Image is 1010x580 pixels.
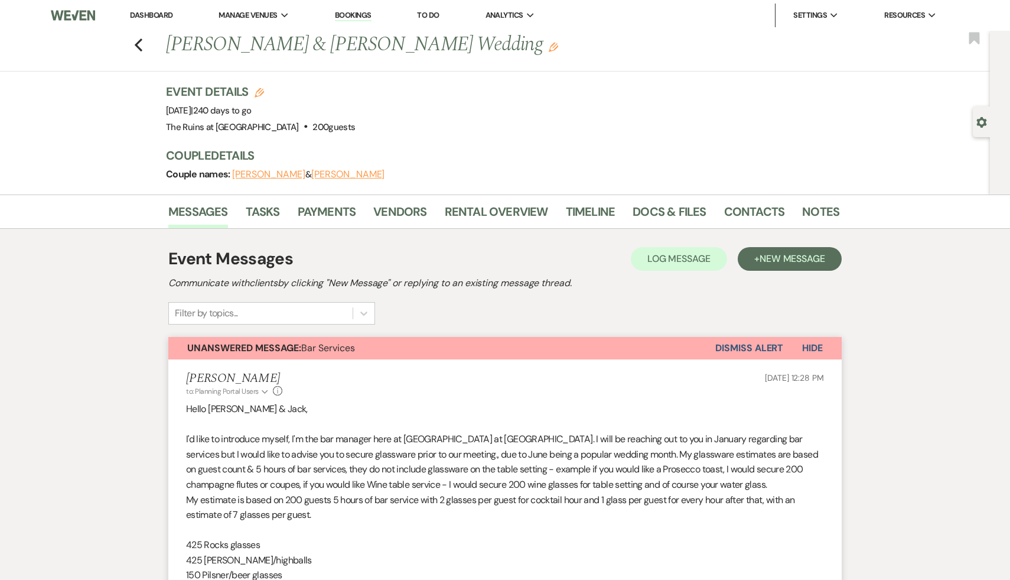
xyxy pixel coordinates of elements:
button: Log Message [631,247,727,271]
strong: Unanswered Message: [187,342,301,354]
a: Contacts [724,202,785,228]
h5: [PERSON_NAME] [186,371,282,386]
span: [DATE] [166,105,252,116]
span: New Message [760,252,825,265]
span: Resources [884,9,925,21]
h3: Couple Details [166,147,827,164]
span: Couple names: [166,168,232,180]
span: 425 Rocks glasses [186,539,260,551]
span: Hide [802,342,823,354]
span: Log Message [647,252,711,265]
button: Unanswered Message:Bar Services [168,337,715,359]
span: Bar Services [187,342,355,354]
a: Tasks [246,202,280,228]
span: 240 days to go [193,105,252,116]
a: Bookings [335,10,372,21]
div: Filter by topics... [175,306,238,320]
button: +New Message [738,247,842,271]
button: [PERSON_NAME] [311,170,385,179]
button: [PERSON_NAME] [232,170,305,179]
button: Edit [549,41,558,52]
span: My estimate is based on 200 guests 5 hours of bar service with 2 glasses per guest for cocktail h... [186,494,795,521]
h2: Communicate with clients by clicking "New Message" or replying to an existing message thread. [168,276,842,290]
span: Analytics [486,9,523,21]
span: Settings [793,9,827,21]
span: Manage Venues [219,9,277,21]
img: Weven Logo [51,3,96,28]
span: [DATE] 12:28 PM [765,372,824,383]
span: 200 guests [312,121,355,133]
span: 425 [PERSON_NAME]/highballs [186,554,312,566]
a: Payments [298,202,356,228]
a: Notes [802,202,839,228]
a: Timeline [566,202,615,228]
a: To Do [417,10,439,20]
p: Hello [PERSON_NAME] & Jack, [186,401,824,417]
a: Docs & Files [633,202,706,228]
span: | [191,105,251,116]
span: & [232,169,385,180]
a: Vendors [373,202,426,228]
a: Messages [168,202,228,228]
button: Hide [783,337,842,359]
a: Dashboard [130,10,172,20]
h3: Event Details [166,83,355,100]
span: to: Planning Portal Users [186,387,259,396]
h1: [PERSON_NAME] & [PERSON_NAME] Wedding [166,31,695,59]
button: Open lead details [976,116,987,127]
button: Dismiss Alert [715,337,783,359]
h1: Event Messages [168,247,293,271]
span: I'd like to introduce myself, I'm the bar manager here at [GEOGRAPHIC_DATA] at [GEOGRAPHIC_DATA].... [186,433,818,491]
a: Rental Overview [445,202,548,228]
span: The Ruins at [GEOGRAPHIC_DATA] [166,121,299,133]
button: to: Planning Portal Users [186,386,270,397]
